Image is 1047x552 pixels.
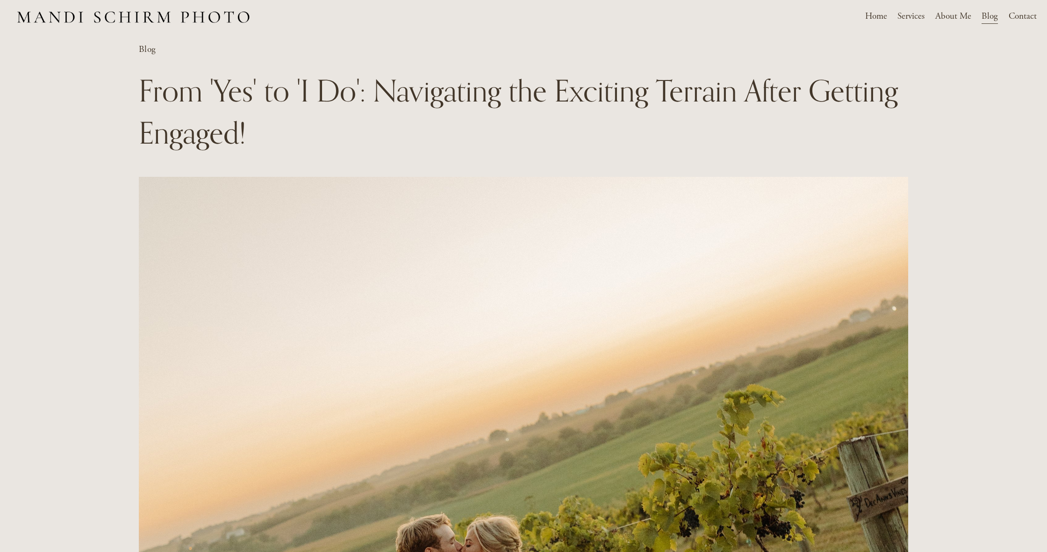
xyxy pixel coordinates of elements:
[982,8,998,25] a: Blog
[897,9,925,24] span: Services
[865,8,887,25] a: Home
[897,8,925,25] a: folder dropdown
[139,44,156,55] a: Blog
[1009,8,1037,25] a: Contact
[935,8,971,25] a: About Me
[10,1,256,32] img: Des Moines Wedding Photographer - Mandi Schirm Photo
[139,70,908,153] h1: From 'Yes' to 'I Do': Navigating the Exciting Terrain After Getting Engaged!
